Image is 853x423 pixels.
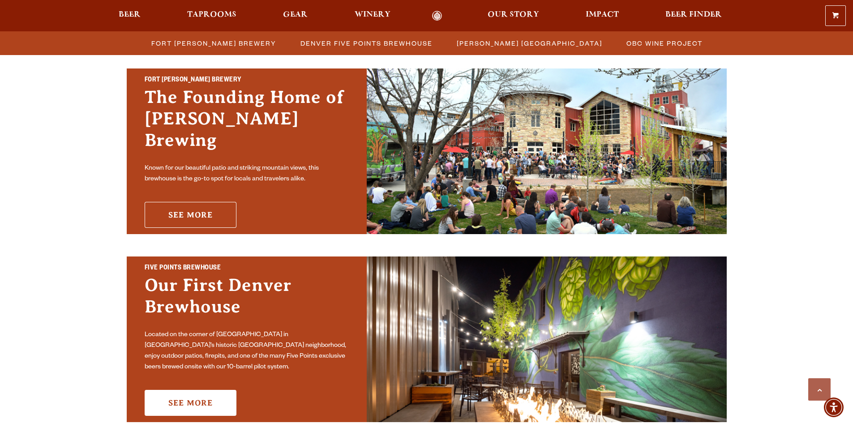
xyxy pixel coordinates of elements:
a: Beer [113,11,146,21]
img: Promo Card Aria Label' [367,256,727,422]
span: Our Story [488,11,539,18]
a: See More [145,202,236,228]
a: Odell Home [420,11,454,21]
a: Our Story [482,11,545,21]
a: See More [145,390,236,416]
div: Accessibility Menu [824,397,844,417]
a: Fort [PERSON_NAME] Brewery [146,37,281,50]
h3: The Founding Home of [PERSON_NAME] Brewing [145,86,349,160]
img: Fort Collins Brewery & Taproom' [367,68,727,234]
a: Taprooms [181,11,242,21]
span: [PERSON_NAME] [GEOGRAPHIC_DATA] [457,37,602,50]
span: Taprooms [187,11,236,18]
span: Fort [PERSON_NAME] Brewery [151,37,276,50]
span: Denver Five Points Brewhouse [300,37,433,50]
a: Winery [349,11,396,21]
p: Located on the corner of [GEOGRAPHIC_DATA] in [GEOGRAPHIC_DATA]’s historic [GEOGRAPHIC_DATA] neig... [145,330,349,373]
h3: Our First Denver Brewhouse [145,274,349,326]
a: [PERSON_NAME] [GEOGRAPHIC_DATA] [451,37,607,50]
a: OBC Wine Project [621,37,707,50]
span: Gear [283,11,308,18]
a: Gear [277,11,313,21]
span: Beer Finder [665,11,722,18]
span: Winery [355,11,390,18]
p: Known for our beautiful patio and striking mountain views, this brewhouse is the go-to spot for l... [145,163,349,185]
span: Impact [586,11,619,18]
h2: Five Points Brewhouse [145,263,349,274]
a: Scroll to top [808,378,831,401]
a: Impact [580,11,625,21]
span: OBC Wine Project [626,37,703,50]
a: Beer Finder [660,11,728,21]
span: Beer [119,11,141,18]
h2: Fort [PERSON_NAME] Brewery [145,75,349,86]
a: Denver Five Points Brewhouse [295,37,437,50]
